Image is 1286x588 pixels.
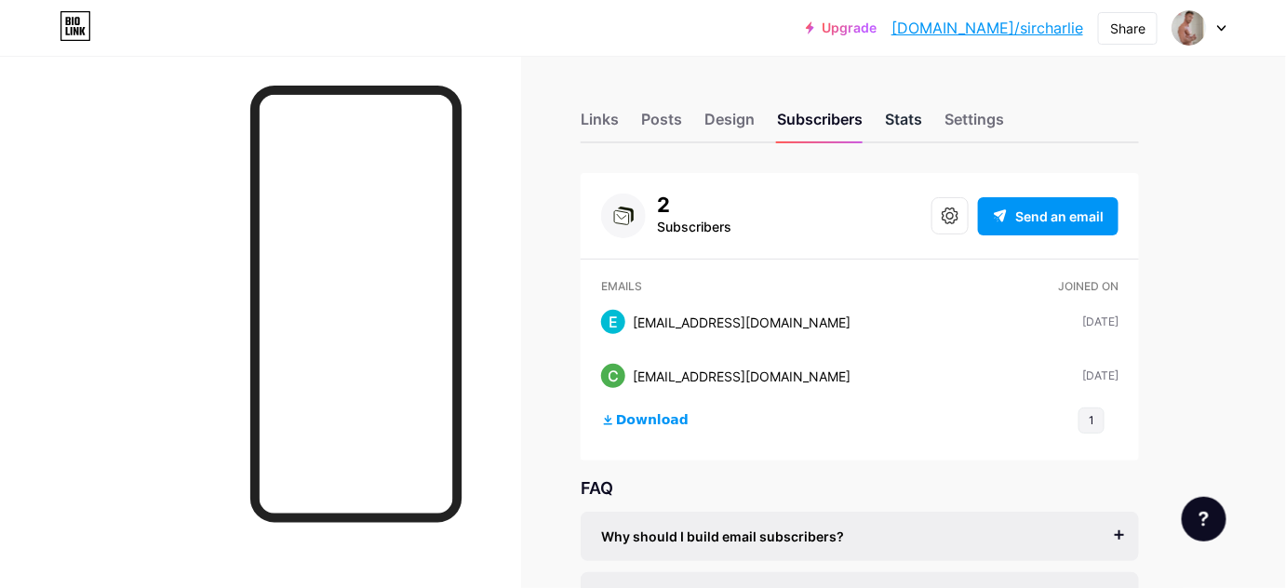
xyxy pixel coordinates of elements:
div: FAQ [581,475,1139,501]
div: Stats [885,108,922,141]
div: Keywords by Traffic [206,110,314,122]
div: v 4.0.25 [52,30,91,45]
div: Subscribers [777,108,863,141]
div: [EMAIL_ADDRESS][DOMAIN_NAME] [633,367,851,386]
div: Joined on [1058,278,1119,295]
div: Links [581,108,619,141]
div: Subscribers [657,216,731,238]
a: [DOMAIN_NAME]/sircharlie [891,17,1083,39]
div: Domain Overview [71,110,167,122]
img: tab_domain_overview_orange.svg [50,108,65,123]
span: Download [616,412,689,429]
div: C [601,364,625,388]
div: Share [1110,19,1145,38]
div: E [601,310,625,334]
div: [DATE] [1082,367,1119,384]
img: website_grey.svg [30,48,45,63]
div: Emails [601,278,1015,295]
div: [DATE] [1082,314,1119,330]
div: Posts [641,108,682,141]
div: 2 [657,194,731,216]
div: Domain: [DOMAIN_NAME] [48,48,205,63]
img: sircharlie [1172,10,1207,46]
img: tab_keywords_by_traffic_grey.svg [185,108,200,123]
img: logo_orange.svg [30,30,45,45]
div: Design [704,108,755,141]
span: Send an email [1015,207,1104,226]
div: Settings [944,108,1004,141]
button: 1 [1078,408,1105,434]
div: [EMAIL_ADDRESS][DOMAIN_NAME] [633,313,851,332]
a: Upgrade [806,20,877,35]
span: Why should I build email subscribers? [601,527,844,546]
